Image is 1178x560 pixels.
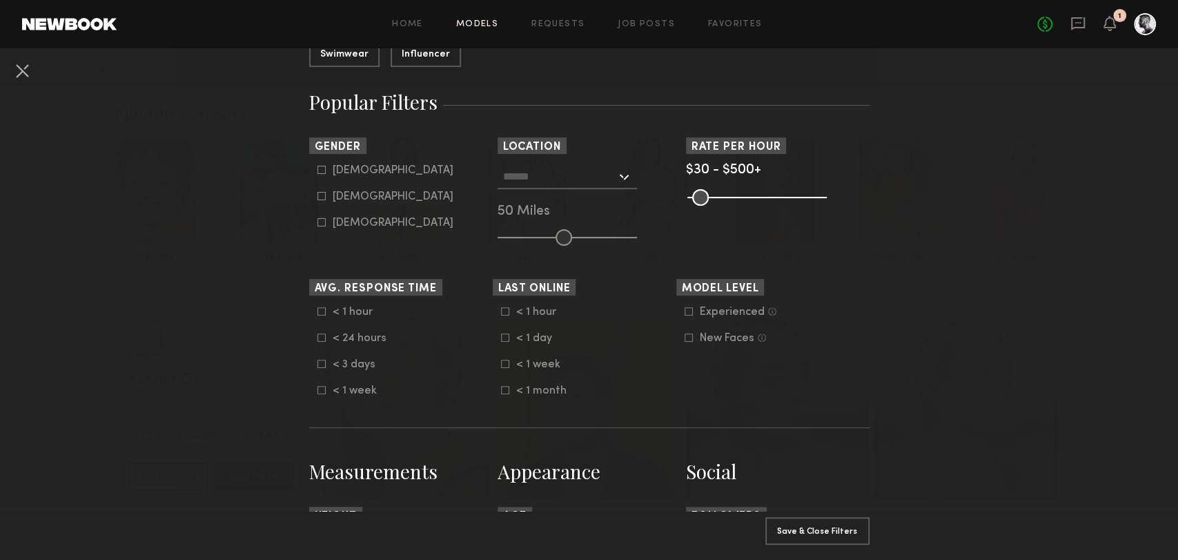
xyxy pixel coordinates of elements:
div: [DEMOGRAPHIC_DATA] [333,166,453,175]
button: Save & Close Filters [765,517,870,545]
div: < 1 month [516,387,570,395]
button: Cancel [11,59,33,81]
div: [DEMOGRAPHIC_DATA] [333,193,453,201]
a: Job Posts [618,20,675,29]
a: Requests [531,20,585,29]
common-close-button: Cancel [11,59,33,84]
h3: Measurements [309,458,493,485]
h3: Social [686,458,870,485]
a: Home [392,20,423,29]
div: < 1 week [333,387,386,395]
span: Avg. Response Time [315,284,437,294]
div: [DEMOGRAPHIC_DATA] [333,219,453,227]
span: Last Online [498,284,571,294]
div: < 1 hour [516,308,570,316]
h3: Popular Filters [309,89,870,115]
a: Favorites [708,20,763,29]
span: $30 - $500+ [686,164,761,177]
div: 1 [1118,12,1121,20]
div: < 1 week [516,360,570,369]
span: Model Level [682,284,759,294]
span: Gender [315,142,361,153]
button: Influencer [391,39,461,67]
div: < 1 day [516,334,570,342]
div: Experienced [700,308,765,316]
button: Swimwear [309,39,380,67]
div: < 24 hours [333,334,386,342]
div: < 1 hour [333,308,386,316]
div: < 3 days [333,360,386,369]
a: Models [456,20,498,29]
span: Rate per Hour [691,142,781,153]
div: New Faces [700,334,754,342]
h3: Appearance [498,458,681,485]
div: 50 Miles [498,206,681,218]
span: Location [503,142,561,153]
